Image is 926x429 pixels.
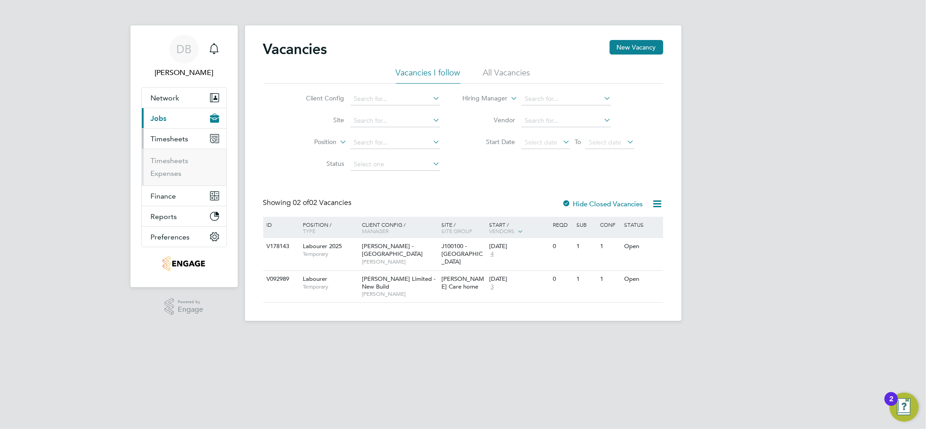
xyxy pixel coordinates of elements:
button: Reports [142,206,226,226]
label: Status [292,160,344,168]
label: Hiring Manager [455,94,507,103]
input: Search for... [350,136,440,149]
div: 1 [598,271,622,288]
div: Start / [487,217,551,239]
div: 0 [551,238,574,255]
div: Site / [439,217,487,239]
span: Select date [589,138,621,146]
span: Labourer 2025 [303,242,342,250]
h2: Vacancies [263,40,327,58]
a: Expenses [151,169,182,178]
div: Sub [574,217,598,232]
label: Start Date [463,138,515,146]
div: V092989 [265,271,296,288]
span: [PERSON_NAME] - [GEOGRAPHIC_DATA] [362,242,423,258]
div: 1 [598,238,622,255]
div: Showing [263,198,354,208]
span: Site Group [441,227,472,234]
li: All Vacancies [483,67,531,84]
label: Vendor [463,116,515,124]
a: DB[PERSON_NAME] [141,35,227,78]
span: Preferences [151,233,190,241]
span: Jobs [151,114,167,123]
button: New Vacancy [610,40,663,55]
span: Select date [525,138,557,146]
span: 02 of [293,198,310,207]
button: Preferences [142,227,226,247]
input: Search for... [350,115,440,127]
span: 02 Vacancies [293,198,352,207]
div: [DATE] [489,243,548,250]
span: 4 [489,250,495,258]
input: Search for... [350,93,440,105]
span: Finance [151,192,176,200]
div: Status [622,217,661,232]
button: Timesheets [142,129,226,149]
span: Daniel Bassett [141,67,227,78]
span: [PERSON_NAME] Care home [441,275,484,290]
span: Temporary [303,250,357,258]
span: [PERSON_NAME] [362,290,437,298]
div: Reqd [551,217,574,232]
label: Hide Closed Vacancies [562,200,643,208]
span: Temporary [303,283,357,290]
div: Timesheets [142,149,226,185]
div: Open [622,238,661,255]
span: Labourer [303,275,327,283]
div: 0 [551,271,574,288]
span: Network [151,94,180,102]
div: Conf [598,217,622,232]
label: Client Config [292,94,344,102]
div: Position / [296,217,360,239]
a: Timesheets [151,156,189,165]
div: 1 [574,271,598,288]
span: Engage [178,306,203,314]
span: Manager [362,227,389,234]
div: 2 [889,399,893,411]
li: Vacancies I follow [396,67,460,84]
button: Open Resource Center, 2 new notifications [890,393,919,422]
span: Type [303,227,315,234]
span: Reports [151,212,177,221]
span: J100100 - [GEOGRAPHIC_DATA] [441,242,483,265]
span: [PERSON_NAME] Limited - New Build [362,275,435,290]
button: Network [142,88,226,108]
span: Powered by [178,298,203,306]
input: Search for... [521,115,611,127]
span: 3 [489,283,495,291]
button: Finance [142,186,226,206]
span: [PERSON_NAME] [362,258,437,265]
span: DB [176,43,191,55]
div: Client Config / [360,217,439,239]
div: [DATE] [489,275,548,283]
div: V178143 [265,238,296,255]
div: ID [265,217,296,232]
img: thornbaker-logo-retina.png [163,256,205,271]
span: To [572,136,584,148]
a: Powered byEngage [165,298,203,315]
span: Timesheets [151,135,189,143]
input: Search for... [521,93,611,105]
nav: Main navigation [130,25,238,287]
label: Site [292,116,344,124]
input: Select one [350,158,440,171]
label: Position [284,138,336,147]
div: Open [622,271,661,288]
a: Go to home page [141,256,227,271]
span: Vendors [489,227,515,234]
div: 1 [574,238,598,255]
button: Jobs [142,108,226,128]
